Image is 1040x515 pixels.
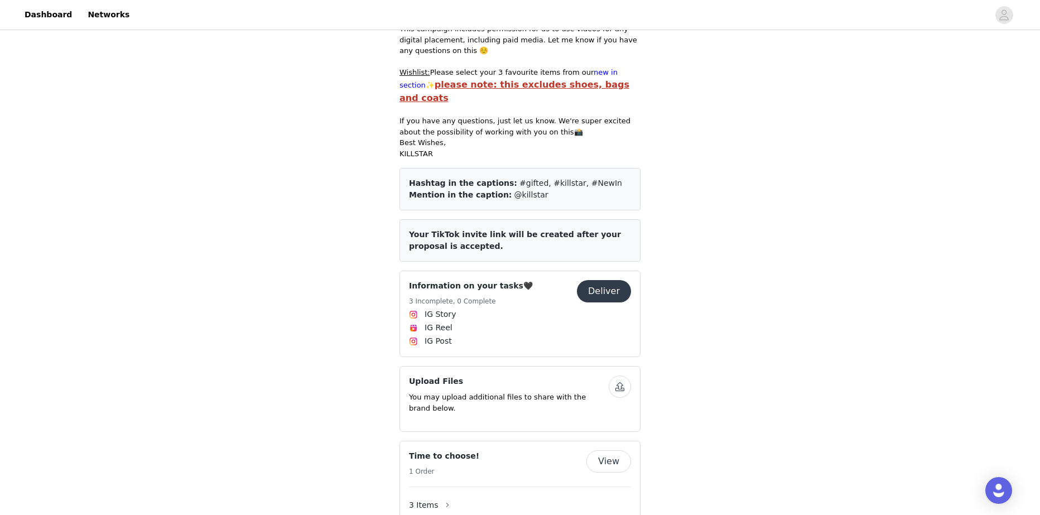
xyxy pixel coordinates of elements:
[519,179,622,187] span: #gifted, #killstar, #NewIn
[81,2,136,27] a: Networks
[425,309,456,320] span: IG Story
[425,322,452,334] span: IG Reel
[399,68,618,89] a: new in section
[409,310,418,319] img: Instagram Icon
[409,337,418,346] img: Instagram Icon
[399,148,641,160] p: KILLSTAR
[409,190,512,199] span: Mention in the caption:
[425,335,452,347] span: IG Post
[409,376,609,387] h4: Upload Files
[399,23,641,56] li: This campaign includes permission for us to use videos for any digital placement, including paid ...
[409,499,439,511] span: 3 Items
[577,280,631,302] button: Deliver
[409,230,621,251] span: Your TikTok invite link will be created after your proposal is accepted.
[999,6,1009,24] div: avatar
[409,392,609,413] p: You may upload additional files to share with the brand below.
[399,67,641,105] p: Please select your 3 favourite items from our ✨
[399,137,641,148] p: Best Wishes,
[409,324,418,333] img: Instagram Reels Icon
[18,2,79,27] a: Dashboard
[399,68,430,76] span: Wishlist:
[985,477,1012,504] div: Open Intercom Messenger
[409,450,479,462] h4: Time to choose!
[409,179,517,187] span: Hashtag in the captions:
[514,190,548,199] span: @killstar
[409,296,533,306] h5: 3 Incomplete, 0 Complete
[409,466,479,477] h5: 1 Order
[399,271,641,357] div: Information on your tasks🖤
[399,79,629,103] strong: please note: this excludes shoes, bags and coats
[399,115,641,137] p: If you have any questions, just let us know. We're super excited about the possibility of working...
[409,280,533,292] h4: Information on your tasks🖤
[586,450,631,473] button: View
